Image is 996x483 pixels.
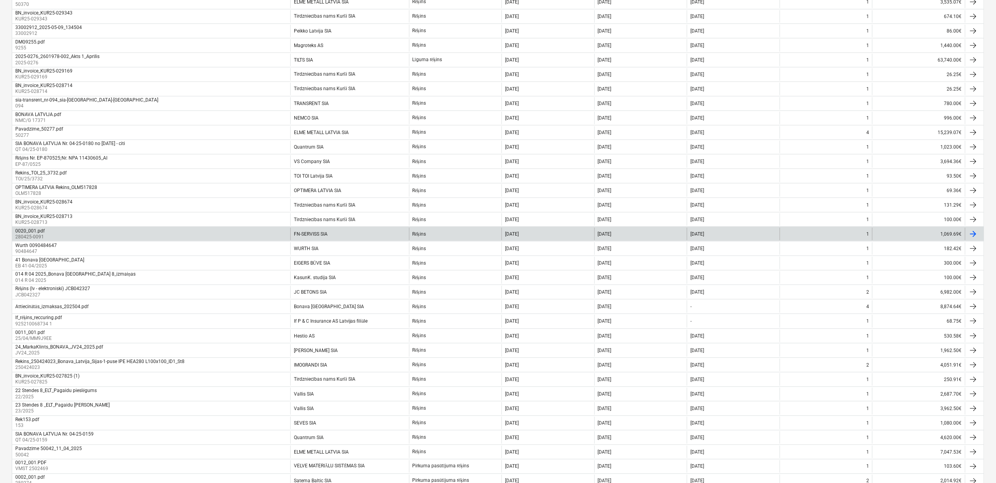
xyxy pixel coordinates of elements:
p: KUR25-029169 [15,74,74,80]
div: 69.36€ [872,184,965,197]
div: 3,694.36€ [872,155,965,168]
div: If_rēķins_reccuring.pdf [15,315,62,321]
div: Rēķins [413,217,426,223]
div: 1,069.69€ [872,228,965,240]
div: Rēķins [413,391,426,397]
div: [DATE] [690,406,704,411]
div: 996.00€ [872,112,965,124]
div: Rekins_TOI_25_3732.pdf [15,170,67,176]
div: 1 [866,391,869,397]
div: BN_invoice_KUR25-029169 [15,68,72,74]
div: 4,051.91€ [872,359,965,371]
div: [DATE] [598,130,612,135]
div: 4 [866,130,869,135]
div: [DATE] [690,115,704,121]
div: Līguma rēķins [413,57,442,63]
div: Rēķins [413,115,426,121]
div: [DATE] [690,14,704,19]
div: [DATE] [690,173,704,179]
div: 15,239.07€ [872,126,965,139]
div: [DATE] [598,406,612,411]
div: [DATE] [690,159,704,164]
div: [DATE] [598,57,612,63]
div: [DATE] [690,188,704,193]
div: BN_invoice_KUR25-027825 (1) [15,373,80,379]
div: 674.10€ [872,10,965,23]
div: VS Company SIA [294,159,330,164]
div: [DATE] [598,101,612,106]
div: NEMCO SIA [294,115,319,121]
div: [DATE] [505,173,519,179]
div: [DATE] [505,72,519,77]
div: 68.75€ [872,315,965,327]
div: [DATE] [598,217,612,222]
div: [DATE] [505,260,519,266]
div: 2 [866,362,869,368]
div: 7,047.53€ [872,446,965,458]
div: 530.58€ [872,330,965,342]
div: Rēķins [413,202,426,208]
div: [DATE] [690,231,704,237]
p: 9255 [15,45,46,51]
div: EIGERS BŪVE SIA [294,260,331,266]
div: [DATE] [505,144,519,150]
div: 131.29€ [872,199,965,211]
div: [DATE] [505,275,519,280]
div: ELME METALL LATVIA SIA [294,449,349,455]
div: Rēķins [413,173,426,179]
div: [DATE] [690,217,704,222]
div: [DATE] [598,362,612,368]
div: BONAVA LATVIJA.pdf [15,112,61,117]
div: 0020_001.pdf [15,228,45,234]
div: [DATE] [598,173,612,179]
div: Rēķins [413,13,426,19]
div: Rēķins [413,405,426,411]
div: [DATE] [505,217,519,222]
p: QT 04/25-0159 [15,437,95,443]
div: [DATE] [598,115,612,121]
div: 1 [866,86,869,92]
div: Magroteks AS [294,43,323,48]
div: [DATE] [598,464,612,469]
div: FN-SERVISS SIA [294,231,328,237]
div: 1 [866,14,869,19]
div: 100.00€ [872,213,965,226]
div: 33002912_2025-05-09_134504 [15,25,82,30]
div: - [690,318,692,324]
div: 2,687.70€ [872,388,965,400]
p: 153 [15,422,41,429]
p: JV24_2025 [15,350,105,356]
p: KUR25-028714 [15,88,74,95]
div: [DATE] [505,289,519,295]
div: 1 [866,72,869,77]
div: BN_invoice_KUR25-029343 [15,10,72,16]
div: [DATE] [690,130,704,135]
div: 1 [866,246,869,251]
div: [DATE] [690,435,704,440]
div: 0012_001.PDF [15,460,47,466]
div: [DATE] [690,72,704,77]
div: Rēķins [413,304,426,310]
div: [DATE] [505,14,519,19]
div: OPTIMERA LATVIA SIA [294,188,341,193]
div: BN_invoice_KUR25-028713 [15,214,72,219]
div: TRANSRENT SIA [294,101,329,106]
div: [DATE] [505,304,519,309]
div: [DATE] [598,449,612,455]
div: 1 [866,57,869,63]
div: 24_MarkaKlints_BONAVA_JV24_2025.pdf [15,344,103,350]
div: Rēķins [413,100,426,106]
div: Rēķins [413,28,426,34]
div: [DATE] [690,101,704,106]
div: Pavadzīme_50277.pdf [15,126,63,132]
div: [DATE] [505,362,519,368]
div: Rēķins [413,347,426,353]
div: [DATE] [598,275,612,280]
p: 25/04/MM9J9EE [15,335,52,342]
div: [DATE] [598,420,612,426]
div: [DATE] [505,333,519,339]
div: 1 [866,420,869,426]
p: 250424023 [15,364,186,371]
div: [DATE] [505,130,519,135]
div: 2 [866,289,869,295]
